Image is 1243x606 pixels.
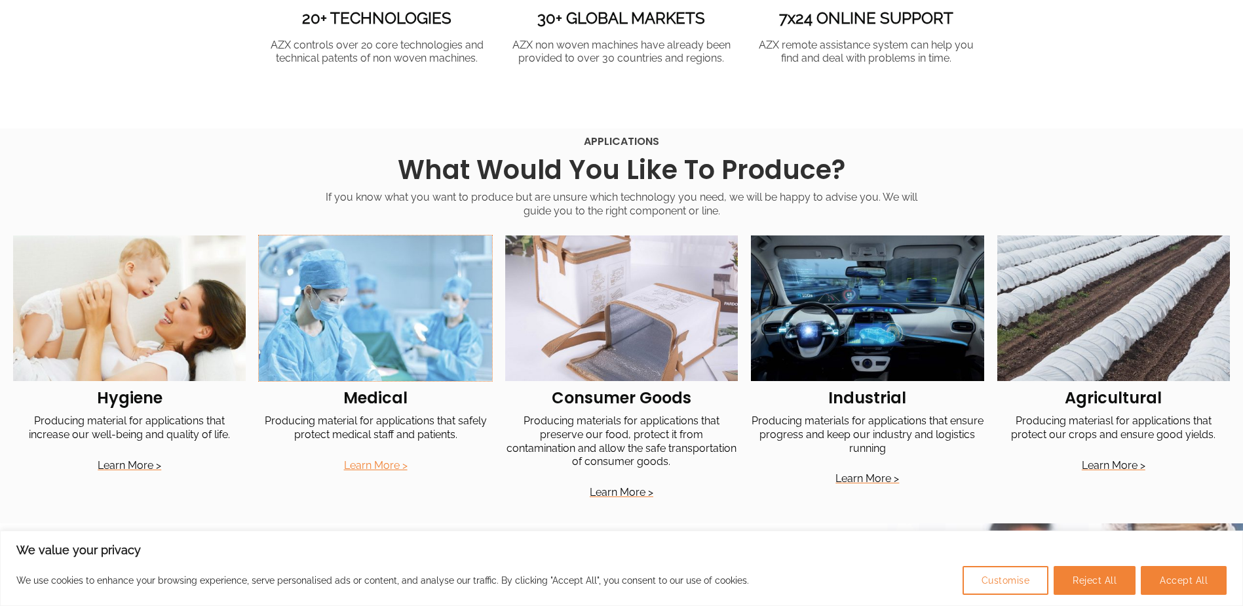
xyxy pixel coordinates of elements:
a: Producing materials for applications that preserve our food, protect it from contamination and al... [507,414,736,468]
button: Reject All [1054,566,1136,595]
a: hygiene [97,387,163,409]
a: Producing materials for applications that ensure progress and keep our industry and logistics run... [752,414,984,455]
img: hygiene nonwoven fabric [13,235,246,381]
a: consumer goods [552,387,691,409]
a: Producing material for applications that increase our well-being and quality of life. [29,414,230,441]
p: We use cookies to enhance your browsing experience, serve personalised ads or content, and analys... [16,573,749,588]
a: Learn More > [344,459,408,472]
h3: APPLICATIONS [7,135,1236,149]
a: Learn More > [835,472,899,485]
a: Learn More > [1082,459,1145,472]
div: 30+ GLOBAL MARKETS [506,8,737,28]
img: nonwoven fabric for Autonomous-vehicles [751,235,984,381]
p: AZX non woven machines have already been provided to over 30 countries and regions. [506,39,737,66]
a: Producing material for applications that safely protect medical staff and patients. [265,414,487,441]
p: AZX remote assistance system can help you find and deal with problems in time. [750,39,982,66]
img: azx nonwoven fabric for medical [259,235,491,381]
a: Learn More > [98,459,161,472]
img: azx nonwoven fabric for agriculture [997,235,1230,381]
p: If you know what you want to produce but are unsure which technology you need, we will be happy t... [314,191,929,218]
p: We value your privacy [16,542,1227,558]
a: Producing materiasl for applications that protect our crops and ensure good yields. [1011,414,1215,441]
a: Learn More > [590,486,653,498]
img: nonwoven fabric bag for packing [505,235,738,381]
a: industrial [828,387,906,409]
a: medical [343,387,408,409]
div: 20+ TECHNOLOGIES [261,8,493,28]
h2: What would you like to produce? [7,149,1236,191]
a: agricultural [1065,387,1162,409]
p: AZX controls over 20 core technologies and technical patents of non woven machines. [261,39,493,66]
button: Customise [963,566,1049,595]
div: 7x24 ONLINE SUPPORT [750,8,982,28]
button: Accept All [1141,566,1227,595]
